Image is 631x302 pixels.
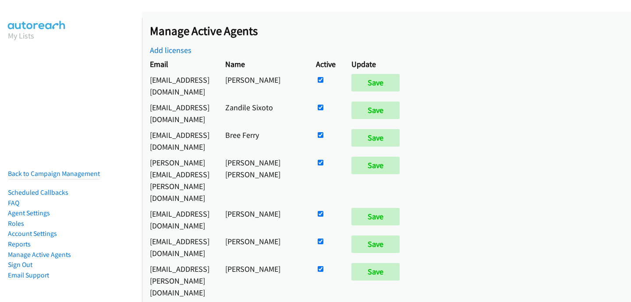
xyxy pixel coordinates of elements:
[351,235,400,253] input: Save
[217,155,308,206] td: [PERSON_NAME] [PERSON_NAME]
[8,31,34,41] a: My Lists
[142,155,217,206] td: [PERSON_NAME][EMAIL_ADDRESS][PERSON_NAME][DOMAIN_NAME]
[557,264,624,295] iframe: Checklist
[606,116,631,186] iframe: Resource Center
[351,74,400,91] input: Save
[8,229,57,238] a: Account Settings
[351,129,400,147] input: Save
[142,233,217,261] td: [EMAIL_ADDRESS][DOMAIN_NAME]
[142,127,217,155] td: [EMAIL_ADDRESS][DOMAIN_NAME]
[142,206,217,233] td: [EMAIL_ADDRESS][DOMAIN_NAME]
[8,250,71,259] a: Manage Active Agents
[308,56,344,72] th: Active
[8,240,31,248] a: Reports
[150,45,191,55] a: Add licenses
[351,208,400,225] input: Save
[217,127,308,155] td: Bree Ferry
[217,261,308,300] td: [PERSON_NAME]
[150,24,631,39] h2: Manage Active Agents
[8,169,100,178] a: Back to Campaign Management
[142,72,217,99] td: [EMAIL_ADDRESS][DOMAIN_NAME]
[8,219,24,228] a: Roles
[142,56,217,72] th: Email
[351,157,400,174] input: Save
[217,233,308,261] td: [PERSON_NAME]
[217,56,308,72] th: Name
[344,56,411,72] th: Update
[8,199,19,207] a: FAQ
[351,263,400,281] input: Save
[8,260,32,269] a: Sign Out
[8,271,49,279] a: Email Support
[217,72,308,99] td: [PERSON_NAME]
[142,99,217,127] td: [EMAIL_ADDRESS][DOMAIN_NAME]
[351,102,400,119] input: Save
[8,209,50,217] a: Agent Settings
[217,206,308,233] td: [PERSON_NAME]
[217,99,308,127] td: Zandile Sixoto
[8,188,68,197] a: Scheduled Callbacks
[142,261,217,300] td: [EMAIL_ADDRESS][PERSON_NAME][DOMAIN_NAME]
